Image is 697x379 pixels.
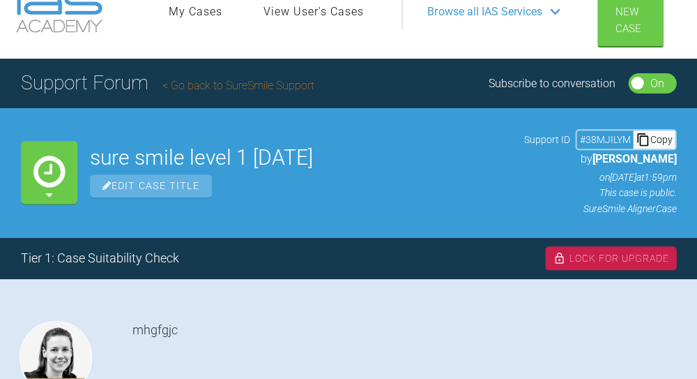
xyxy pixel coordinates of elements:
[553,252,565,265] img: lock.6dc949b6.svg
[523,170,676,185] p: on [DATE] at 1:59pm
[650,75,664,93] div: On
[523,132,569,147] span: Support ID
[263,3,364,21] a: View User's Cases
[576,132,633,147] div: # 38MJILYM
[523,150,676,168] p: by
[21,248,179,269] div: Tier 1: Case Suitability Check
[162,79,314,92] a: Go back to SureSmile Support
[169,3,222,21] a: My Cases
[633,131,675,149] div: Copy
[90,174,212,198] span: Edit Case Title
[545,246,676,270] div: Lock For Upgrade
[523,201,676,216] p: SureSmile Aligner Case
[592,152,676,165] span: [PERSON_NAME]
[21,68,314,99] h1: Support Forum
[489,75,615,93] div: Subscribe to conversation
[523,185,676,200] p: This case is public.
[90,147,511,168] h2: sure smile level 1 [DATE]
[427,3,542,21] span: Browse all IAS Services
